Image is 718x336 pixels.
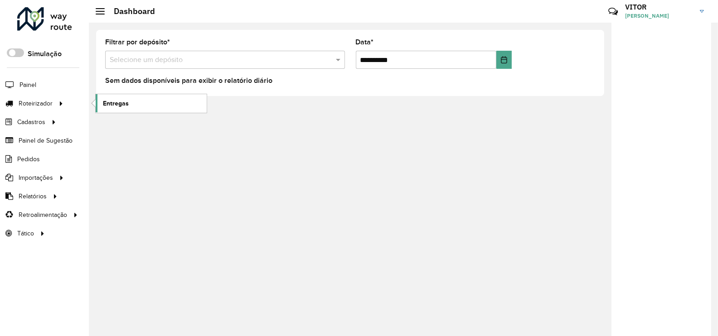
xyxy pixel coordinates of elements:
[19,210,67,220] span: Retroalimentação
[105,6,155,16] h2: Dashboard
[17,117,45,127] span: Cadastros
[603,2,623,21] a: Contato Rápido
[105,75,272,86] label: Sem dados disponíveis para exibir o relatório diário
[625,3,693,11] h3: VITOR
[19,192,47,201] span: Relatórios
[356,37,374,48] label: Data
[625,12,693,20] span: [PERSON_NAME]
[17,229,34,238] span: Tático
[19,136,73,145] span: Painel de Sugestão
[19,80,36,90] span: Painel
[19,99,53,108] span: Roteirizador
[17,154,40,164] span: Pedidos
[103,99,129,108] span: Entregas
[19,173,53,182] span: Importações
[96,94,207,112] a: Entregas
[496,51,512,69] button: Choose Date
[105,37,170,48] label: Filtrar por depósito
[28,48,62,59] label: Simulação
